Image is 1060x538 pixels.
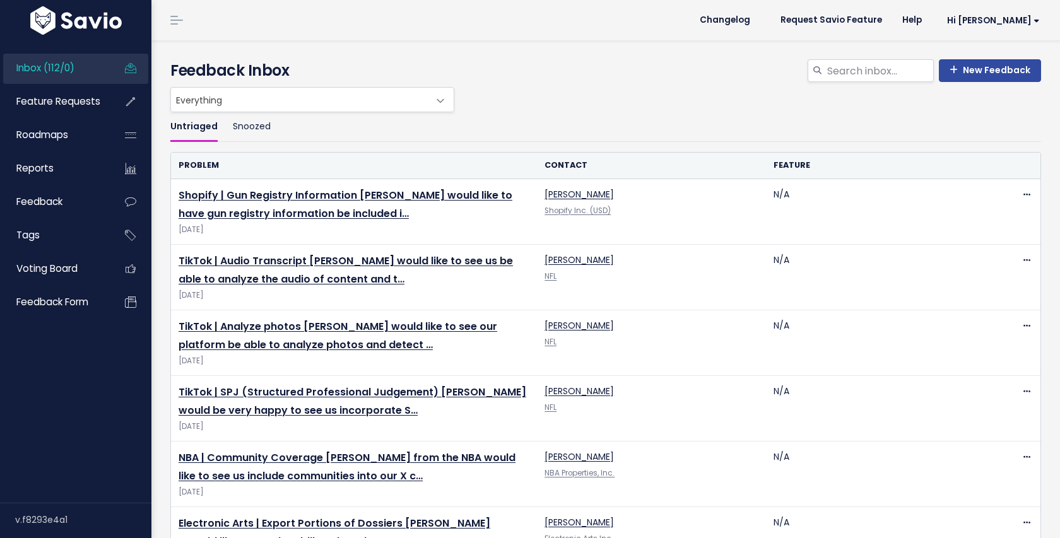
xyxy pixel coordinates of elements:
a: Request Savio Feature [770,11,892,30]
a: Untriaged [170,112,218,142]
a: NBA Properties, Inc. [545,468,615,478]
a: TikTok | Analyze photos [PERSON_NAME] would like to see our platform be able to analyze photos an... [179,319,497,352]
span: Feature Requests [16,95,100,108]
a: New Feedback [939,59,1041,82]
img: logo-white.9d6f32f41409.svg [27,6,125,35]
span: Inbox (112/0) [16,61,74,74]
th: Contact [537,153,766,178]
a: [PERSON_NAME] [545,450,614,463]
td: N/A [766,310,995,376]
span: Everything [170,87,454,112]
a: [PERSON_NAME] [545,319,614,332]
h4: Feedback Inbox [170,59,1041,82]
span: [DATE] [179,289,529,302]
ul: Filter feature requests [170,112,1041,142]
div: v.f8293e4a1 [15,503,151,536]
a: [PERSON_NAME] [545,516,614,529]
td: N/A [766,376,995,442]
a: NFL [545,402,556,412]
a: Hi [PERSON_NAME] [932,11,1050,30]
td: N/A [766,179,995,245]
span: [DATE] [179,420,529,433]
span: Hi [PERSON_NAME] [947,16,1040,25]
a: Feedback [3,187,105,216]
a: Reports [3,154,105,183]
a: [PERSON_NAME] [545,254,614,266]
a: Shopify Inc. (USD) [545,206,611,216]
span: Feedback form [16,295,88,308]
span: Changelog [700,16,750,25]
td: N/A [766,245,995,310]
a: [PERSON_NAME] [545,385,614,397]
span: Feedback [16,195,62,208]
span: Roadmaps [16,128,68,141]
span: [DATE] [179,486,529,499]
span: Reports [16,161,54,175]
span: [DATE] [179,354,529,368]
span: Tags [16,228,40,242]
a: NFL [545,271,556,281]
th: Feature [766,153,995,178]
a: TikTok | Audio Transcript [PERSON_NAME] would like to see us be able to analyze the audio of cont... [179,254,513,286]
a: Snoozed [233,112,271,142]
td: N/A [766,442,995,507]
input: Search inbox... [826,59,934,82]
a: Tags [3,221,105,250]
a: Inbox (112/0) [3,54,105,83]
span: Everything [171,88,428,112]
a: NFL [545,337,556,347]
span: [DATE] [179,223,529,237]
a: Help [892,11,932,30]
a: Voting Board [3,254,105,283]
span: Voting Board [16,262,78,275]
a: Feature Requests [3,87,105,116]
th: Problem [171,153,537,178]
a: NBA | Community Coverage [PERSON_NAME] from the NBA would like to see us include communities into... [179,450,515,483]
a: Feedback form [3,288,105,317]
a: TikTok | SPJ (Structured Professional Judgement) [PERSON_NAME] would be very happy to see us inco... [179,385,526,418]
a: [PERSON_NAME] [545,188,614,201]
a: Shopify | Gun Registry Information [PERSON_NAME] would like to have gun registry information be i... [179,188,512,221]
a: Roadmaps [3,120,105,149]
